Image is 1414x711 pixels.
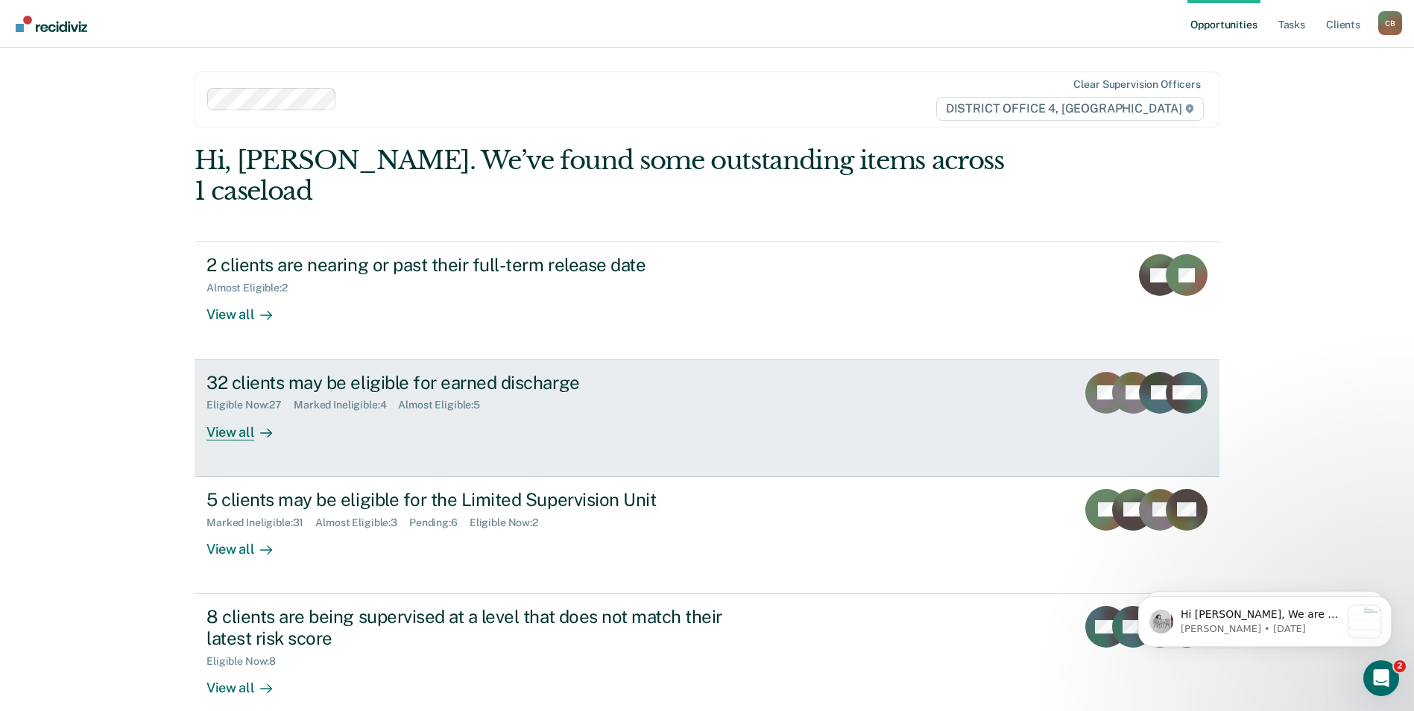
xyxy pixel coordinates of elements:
div: 2 clients are nearing or past their full-term release date [206,254,730,276]
div: Eligible Now : 8 [206,655,288,668]
div: Eligible Now : 27 [206,399,294,411]
div: View all [206,528,290,557]
button: Profile dropdown button [1378,11,1402,35]
iframe: Intercom live chat [1363,660,1399,696]
div: Eligible Now : 2 [470,516,550,529]
span: Hi [PERSON_NAME], We are so excited to announce a brand new feature: AI case note search! 📣 Findi... [65,42,226,424]
span: 2 [1394,660,1406,672]
div: Marked Ineligible : 4 [294,399,398,411]
div: Clear supervision officers [1073,78,1200,91]
div: Pending : 6 [409,516,470,529]
div: Almost Eligible : 3 [315,516,409,529]
div: Marked Ineligible : 31 [206,516,315,529]
div: View all [206,411,290,440]
div: C B [1378,11,1402,35]
div: View all [206,667,290,696]
iframe: Intercom notifications message [1116,566,1414,671]
span: DISTRICT OFFICE 4, [GEOGRAPHIC_DATA] [936,97,1204,121]
a: 5 clients may be eligible for the Limited Supervision UnitMarked Ineligible:31Almost Eligible:3Pe... [195,477,1219,594]
div: Almost Eligible : 5 [398,399,492,411]
div: 5 clients may be eligible for the Limited Supervision Unit [206,489,730,511]
div: View all [206,294,290,323]
div: Almost Eligible : 2 [206,282,300,294]
div: Hi, [PERSON_NAME]. We’ve found some outstanding items across 1 caseload [195,145,1014,206]
div: 32 clients may be eligible for earned discharge [206,372,730,394]
a: 2 clients are nearing or past their full-term release dateAlmost Eligible:2View all [195,241,1219,359]
div: 8 clients are being supervised at a level that does not match their latest risk score [206,606,730,649]
a: 32 clients may be eligible for earned dischargeEligible Now:27Marked Ineligible:4Almost Eligible:... [195,360,1219,477]
img: Recidiviz [16,16,87,32]
p: Message from Kim, sent 1w ago [65,56,226,69]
